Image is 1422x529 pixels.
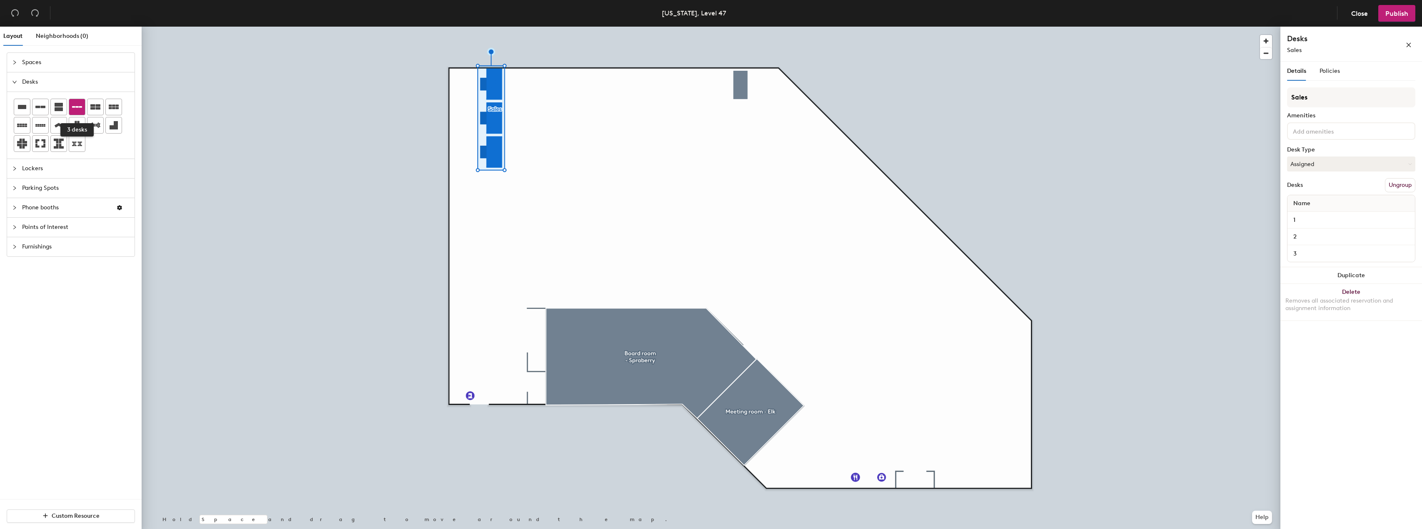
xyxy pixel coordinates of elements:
span: Sales [1287,47,1302,54]
span: collapsed [12,244,17,249]
span: Name [1289,196,1315,211]
button: Redo (⌘ + ⇧ + Z) [27,5,43,22]
h4: Desks [1287,33,1379,44]
span: Layout [3,32,22,40]
div: [US_STATE], Level 47 [662,8,726,18]
span: collapsed [12,205,17,210]
span: Details [1287,67,1306,75]
button: Duplicate [1280,267,1422,284]
button: Undo (⌘ + Z) [7,5,23,22]
button: Assigned [1287,156,1415,171]
input: Unnamed desk [1289,214,1413,226]
button: Help [1252,511,1272,524]
div: Amenities [1287,112,1415,119]
span: Custom Resource [52,512,100,519]
button: Custom Resource [7,509,135,523]
span: Points of Interest [22,218,130,237]
span: Spaces [22,53,130,72]
div: Desk Type [1287,147,1415,153]
span: Desks [22,72,130,92]
span: Parking Spots [22,179,130,198]
span: Phone booths [22,198,110,217]
span: collapsed [12,225,17,230]
input: Add amenities [1291,126,1366,136]
span: close [1406,42,1412,48]
span: collapsed [12,186,17,191]
div: Removes all associated reservation and assignment information [1285,297,1417,312]
span: Policies [1320,67,1340,75]
button: Publish [1378,5,1415,22]
span: expanded [12,79,17,84]
button: DeleteRemoves all associated reservation and assignment information [1280,284,1422,320]
span: collapsed [12,166,17,171]
span: Neighborhoods (0) [36,32,88,40]
span: Lockers [22,159,130,178]
span: undo [11,9,19,17]
button: 3 desks [69,99,85,115]
button: Close [1344,5,1375,22]
input: Unnamed desk [1289,248,1413,259]
span: Furnishings [22,237,130,256]
span: collapsed [12,60,17,65]
span: Publish [1385,10,1408,17]
span: Close [1351,10,1368,17]
button: Ungroup [1385,178,1415,192]
input: Unnamed desk [1289,231,1413,243]
div: Desks [1287,182,1303,189]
